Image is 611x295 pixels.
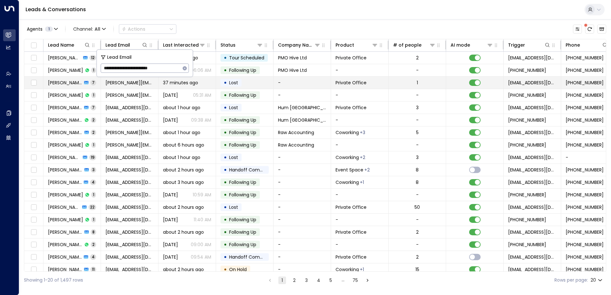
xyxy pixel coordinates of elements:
[163,129,200,136] span: about 1 hour ago
[229,129,256,136] span: Following Up
[566,117,604,123] span: +447957870215
[566,192,604,198] span: +442072281103
[336,41,378,49] div: Product
[163,41,205,49] div: Last Interacted
[331,114,389,126] td: -
[89,204,96,210] span: 22
[266,276,372,284] nav: pagination navigation
[229,241,256,248] span: Following Up
[229,266,247,273] span: On Hold
[229,117,256,123] span: Following Up
[229,254,274,260] span: Handoff Completed
[48,204,80,210] span: Ivana Cartman
[30,141,38,149] span: Toggle select row
[71,25,108,34] button: Channel:All
[48,229,82,235] span: Suzie Quartermaine
[566,67,604,73] span: +447714204397
[364,276,371,284] button: Go to next page
[331,89,389,101] td: -
[24,25,60,34] button: Agents1
[416,192,419,198] div: -
[105,229,154,235] span: suzie_quartermaine@hotmail.com
[91,242,96,247] span: 2
[105,142,154,148] span: luke.fletcher@rawaccounting.co.uk
[30,79,38,87] span: Toggle select row
[30,129,38,137] span: Toggle select row
[336,55,367,61] span: Private Office
[229,192,256,198] span: Following Up
[91,192,96,197] span: 1
[339,276,347,284] div: …
[95,26,100,32] span: All
[336,129,359,136] span: Coworking
[30,178,38,186] span: Toggle select row
[224,252,227,262] div: •
[27,27,43,31] span: Agents
[224,140,227,150] div: •
[331,238,389,251] td: -
[508,179,556,185] span: sales@newflex.com
[163,92,178,98] span: Sep 18, 2025
[364,167,370,173] div: Meeting Room,Private Office
[220,41,263,49] div: Status
[48,79,82,86] span: Tom Cole
[105,117,154,123] span: hermione@humlondon.com
[393,41,436,49] div: # of people
[508,79,556,86] span: sales@newflex.com
[508,67,546,73] span: +447714204397
[274,89,331,101] td: -
[278,142,314,148] span: Raw Accounting
[566,254,604,260] span: +447833459263
[163,254,178,260] span: Jul 10, 2025
[351,276,359,284] button: Go to page 75
[229,92,256,98] span: Following Up
[224,52,227,63] div: •
[416,241,419,248] div: -
[90,105,96,110] span: 7
[224,115,227,125] div: •
[416,179,419,185] div: 8
[360,179,364,185] div: Private Office
[416,104,419,111] div: 3
[193,92,211,98] p: 05:31 AM
[274,251,331,263] td: -
[48,117,82,123] span: Hermione Gee
[105,104,154,111] span: hermione@humlondon.com
[163,192,178,198] span: Sep 18, 2025
[224,214,227,225] div: •
[336,254,367,260] span: Private Office
[229,154,238,161] span: Lost
[566,55,604,61] span: +447714204397
[315,276,322,284] button: Go to page 4
[508,167,556,173] span: hazzmattyrice@icloud.com
[24,277,83,284] div: Showing 1-20 of 1,497 rows
[163,117,178,123] span: Yesterday
[508,55,556,61] span: sales@newflex.com
[163,216,178,223] span: Aug 07, 2025
[274,238,331,251] td: -
[508,41,525,49] div: Trigger
[566,241,604,248] span: +447833459263
[224,77,227,88] div: •
[508,266,556,273] span: sales@newflex.com
[163,154,200,161] span: about 1 hour ago
[71,25,108,34] span: Channel:
[508,129,556,136] span: sales@newflex.com
[105,216,154,223] span: i.cartman@live.co.uk
[416,67,419,73] div: -
[105,41,148,49] div: Lead Email
[119,24,176,34] button: Actions
[451,41,470,49] div: AI mode
[274,214,331,226] td: -
[48,92,83,98] span: Tom Cole
[48,129,82,136] span: Luke Fletcher
[274,176,331,188] td: -
[107,54,132,61] span: Lead Email
[48,55,81,61] span: Clarke Shepherd
[30,266,38,274] span: Toggle select row
[224,65,227,76] div: •
[163,79,198,86] span: 37 minutes ago
[30,253,38,261] span: Toggle select row
[193,192,211,198] p: 10:59 AM
[91,217,96,222] span: 1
